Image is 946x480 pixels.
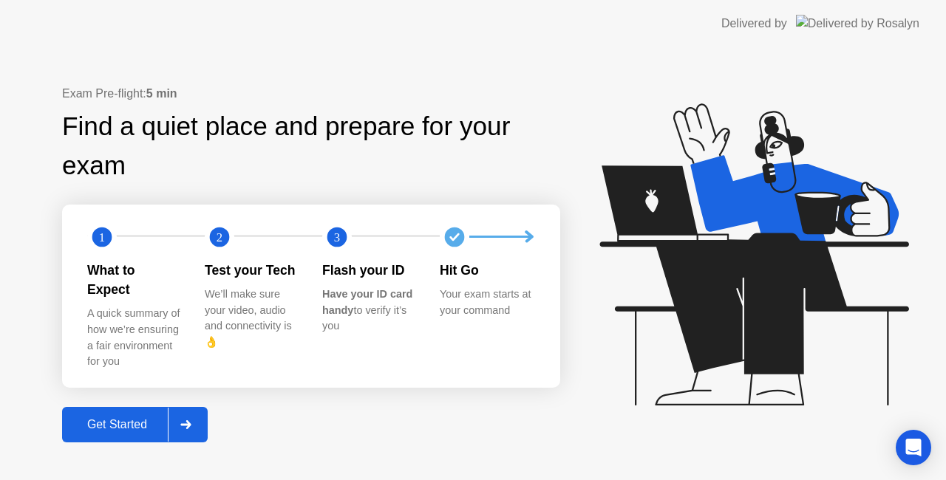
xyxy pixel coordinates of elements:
button: Get Started [62,407,208,442]
div: Open Intercom Messenger [896,430,931,465]
text: 2 [217,230,222,244]
div: Find a quiet place and prepare for your exam [62,107,560,185]
b: 5 min [146,87,177,100]
img: Delivered by Rosalyn [796,15,919,32]
div: What to Expect [87,261,181,300]
div: Exam Pre-flight: [62,85,560,103]
div: to verify it’s you [322,287,416,335]
div: Test your Tech [205,261,299,280]
b: Have your ID card handy [322,288,412,316]
div: Hit Go [440,261,534,280]
div: Flash your ID [322,261,416,280]
div: Your exam starts at your command [440,287,534,318]
div: We’ll make sure your video, audio and connectivity is 👌 [205,287,299,350]
text: 1 [99,230,105,244]
div: Get Started [67,418,168,431]
div: Delivered by [721,15,787,32]
text: 3 [334,230,340,244]
div: A quick summary of how we’re ensuring a fair environment for you [87,306,181,369]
